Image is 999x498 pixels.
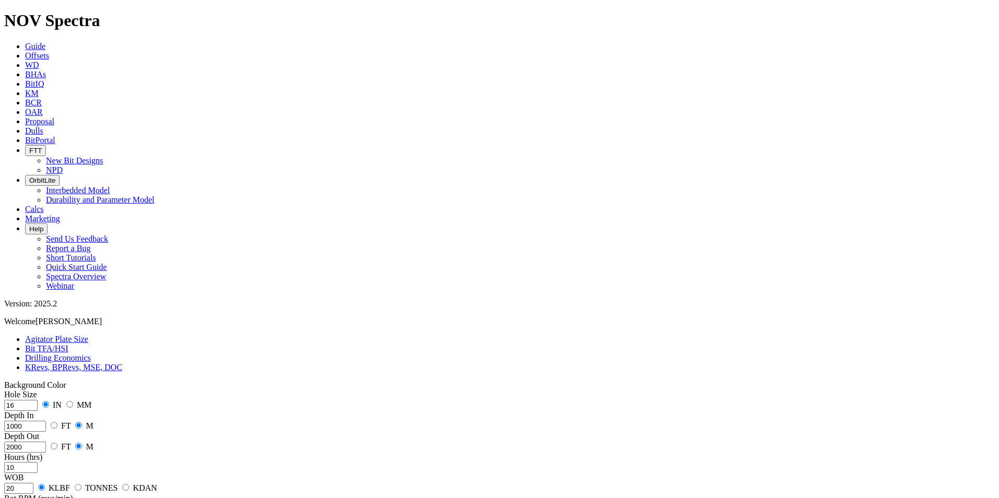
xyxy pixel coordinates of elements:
[46,234,108,243] a: Send Us Feedback
[86,421,93,430] label: M
[25,108,43,116] a: OAR
[4,11,995,30] h1: NOV Spectra
[46,253,96,262] a: Short Tutorials
[61,421,71,430] label: FT
[86,442,93,451] label: M
[46,195,155,204] a: Durability and Parameter Model
[77,400,91,409] label: MM
[4,453,42,461] label: Hours (hrs)
[25,51,49,60] a: Offsets
[25,79,44,88] a: BitIQ
[25,89,39,98] a: KM
[25,136,55,145] a: BitPortal
[25,126,43,135] a: Dulls
[46,186,110,195] a: Interbedded Model
[46,244,90,253] a: Report a Bug
[53,400,62,409] label: IN
[46,165,63,174] a: NPD
[25,214,60,223] a: Marketing
[46,156,103,165] a: New Bit Designs
[29,176,55,184] span: OrbitLite
[46,263,107,271] a: Quick Start Guide
[85,483,118,492] label: TONNES
[25,70,46,79] a: BHAs
[29,225,43,233] span: Help
[25,344,68,353] a: Bit TFA/HSI
[25,205,44,214] a: Calcs
[25,353,91,362] a: Drilling Economics
[25,363,122,372] a: KRevs, BPRevs, MSE, DOC
[49,483,70,492] label: KLBF
[46,281,74,290] a: Webinar
[4,390,37,399] label: Hole Size
[36,317,102,326] span: [PERSON_NAME]
[25,117,54,126] a: Proposal
[25,61,39,69] a: WD
[25,42,45,51] a: Guide
[133,483,157,492] label: KDAN
[61,442,71,451] label: FT
[4,411,33,420] label: Depth In
[25,335,88,343] a: Agitator Plate Size
[4,317,995,326] p: Welcome
[25,98,42,107] a: BCR
[25,175,60,186] button: OrbitLite
[25,223,48,234] button: Help
[25,145,46,156] button: FTT
[29,147,42,155] span: FTT
[4,432,39,441] label: Depth Out
[4,299,995,309] div: Version: 2025.2
[4,381,66,389] a: Toggle Light/Dark Background Color
[46,272,106,281] a: Spectra Overview
[4,473,24,482] label: WOB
